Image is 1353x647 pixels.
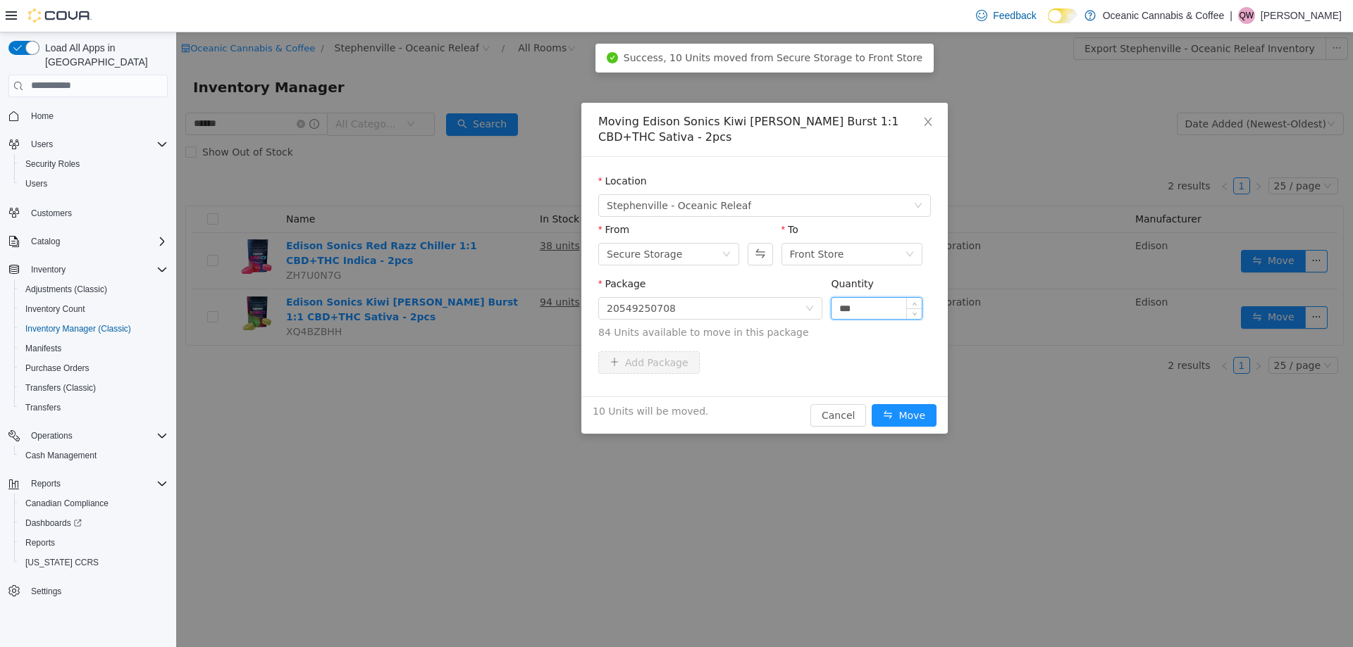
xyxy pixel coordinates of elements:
span: Purchase Orders [25,363,89,374]
label: Quantity [655,246,698,257]
span: Operations [25,427,168,444]
button: Catalog [3,232,173,251]
a: Cash Management [20,447,102,464]
span: Reports [25,475,168,492]
span: Inventory Count [25,303,85,315]
div: Secure Storage [431,211,506,232]
label: From [422,191,453,203]
span: Home [25,107,168,125]
button: Reports [14,533,173,553]
label: To [605,191,622,203]
span: Canadian Compliance [25,498,109,509]
span: Customers [25,203,168,221]
button: Inventory Manager (Classic) [14,319,173,339]
button: Close [732,70,772,110]
span: Adjustments (Classic) [25,284,107,295]
span: Inventory Manager (Classic) [20,320,168,337]
img: Cova [28,8,92,23]
span: Success, 10 Units moved from Secure Storage to Front Store [447,20,746,31]
button: Security Roles [14,154,173,174]
span: Cash Management [25,450,97,461]
i: icon: check-circle [431,20,442,31]
input: Dark Mode [1048,8,1077,23]
span: Decrease Value [731,276,746,287]
span: Users [25,178,47,189]
button: Purchase Orders [14,358,173,378]
button: Inventory [25,261,71,278]
a: Users [20,175,53,192]
span: Stephenville - Oceanic Releaf [431,163,575,184]
button: Swap [572,211,596,233]
label: Package [422,246,469,257]
i: icon: close [746,84,758,95]
button: Transfers [14,398,173,417]
div: Quentin White [1238,7,1255,24]
span: Inventory Count [20,301,168,318]
span: Users [25,136,168,153]
button: Inventory [3,260,173,279]
button: Catalog [25,233,66,250]
p: | [1230,7,1232,24]
span: 10 Units will be moved. [416,372,532,387]
button: Operations [3,426,173,446]
p: Oceanic Cannabis & Coffee [1103,7,1225,24]
button: Reports [25,475,66,492]
span: Purchase Orders [20,360,168,377]
a: Security Roles [20,156,85,172]
span: Customers [31,208,72,219]
span: Canadian Compliance [20,495,168,512]
span: QW [1240,7,1254,24]
i: icon: down [629,272,638,282]
span: Catalog [31,236,60,247]
button: Users [14,174,173,194]
div: Moving Edison Sonics Kiwi [PERSON_NAME] Burst 1:1 CBD+THC Sativa - 2pcs [422,82,755,113]
a: Manifests [20,340,67,357]
span: Security Roles [20,156,168,172]
button: Cash Management [14,446,173,465]
span: Reports [20,534,168,551]
a: Transfers [20,399,66,416]
button: Reports [3,474,173,494]
a: Dashboards [14,513,173,533]
i: icon: down [729,218,738,227]
span: Settings [25,582,168,600]
button: Canadian Compliance [14,494,173,513]
span: Transfers [25,402,61,413]
div: Front Store [614,211,668,232]
span: Cash Management [20,447,168,464]
span: Feedback [993,8,1036,23]
a: Dashboards [20,515,87,532]
button: Manifests [14,339,173,358]
button: Users [25,136,58,153]
button: icon: swapMove [696,372,760,394]
i: icon: down [738,169,746,179]
button: Inventory Count [14,299,173,319]
button: icon: plusAdd Package [422,319,524,341]
a: Inventory Count [20,301,91,318]
button: Cancel [634,372,690,394]
span: Dashboards [25,517,82,529]
span: Home [31,111,54,122]
a: Settings [25,583,67,600]
nav: Complex example [8,100,168,638]
i: icon: down [546,218,555,227]
span: Transfers (Classic) [20,379,168,396]
span: Adjustments (Classic) [20,281,168,298]
span: Reports [25,537,55,548]
span: Manifests [25,343,61,354]
a: Inventory Manager (Classic) [20,320,137,337]
span: 84 Units available to move in this package [422,293,755,308]
span: Security Roles [25,158,80,170]
label: Location [422,143,471,154]
div: 20549250708 [431,265,500,287]
a: Feedback [970,1,1042,30]
button: Adjustments (Classic) [14,279,173,299]
button: [US_STATE] CCRS [14,553,173,572]
button: Home [3,106,173,126]
a: Canadian Compliance [20,495,114,512]
span: [US_STATE] CCRS [25,557,99,568]
span: Operations [31,430,73,441]
a: Reports [20,534,61,551]
button: Customers [3,202,173,222]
